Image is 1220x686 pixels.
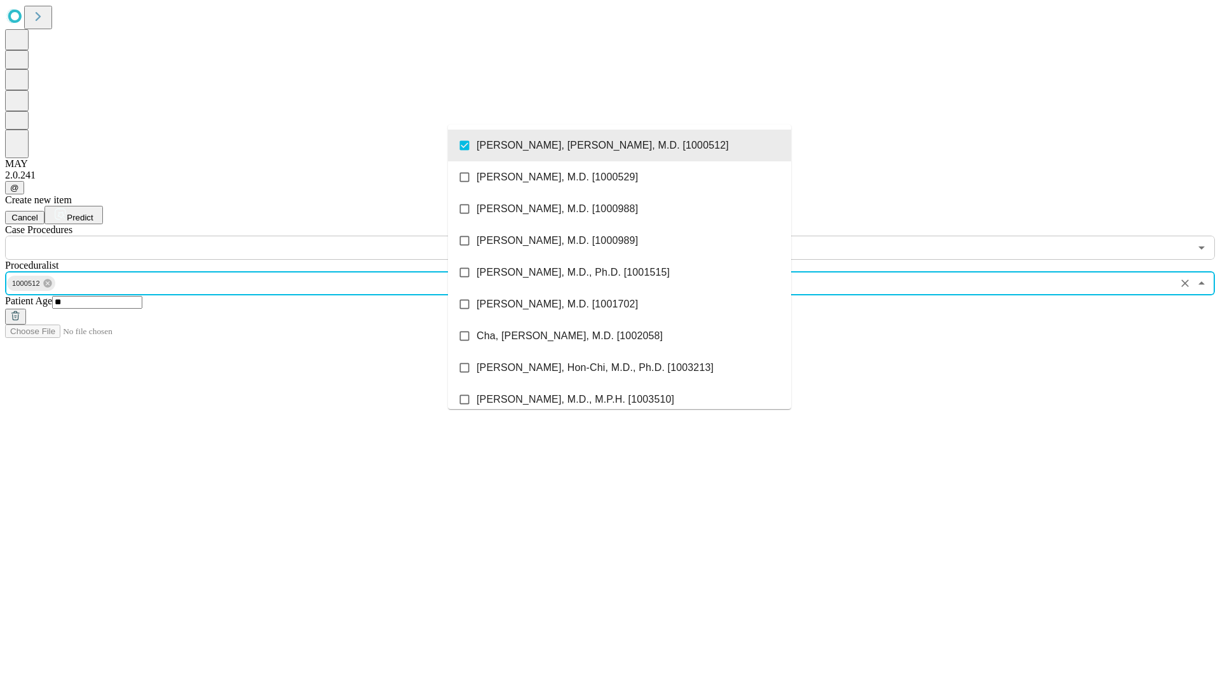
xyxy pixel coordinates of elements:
[477,360,714,375] span: [PERSON_NAME], Hon-Chi, M.D., Ph.D. [1003213]
[67,213,93,222] span: Predict
[477,328,663,344] span: Cha, [PERSON_NAME], M.D. [1002058]
[7,276,45,291] span: 1000512
[5,170,1215,181] div: 2.0.241
[44,206,103,224] button: Predict
[477,392,674,407] span: [PERSON_NAME], M.D., M.P.H. [1003510]
[477,297,638,312] span: [PERSON_NAME], M.D. [1001702]
[5,224,72,235] span: Scheduled Procedure
[5,181,24,194] button: @
[477,201,638,217] span: [PERSON_NAME], M.D. [1000988]
[11,213,38,222] span: Cancel
[477,170,638,185] span: [PERSON_NAME], M.D. [1000529]
[5,211,44,224] button: Cancel
[5,158,1215,170] div: MAY
[5,260,58,271] span: Proceduralist
[477,138,729,153] span: [PERSON_NAME], [PERSON_NAME], M.D. [1000512]
[10,183,19,192] span: @
[1193,274,1210,292] button: Close
[1193,239,1210,257] button: Open
[5,295,52,306] span: Patient Age
[477,265,670,280] span: [PERSON_NAME], M.D., Ph.D. [1001515]
[5,194,72,205] span: Create new item
[1176,274,1194,292] button: Clear
[7,276,55,291] div: 1000512
[477,233,638,248] span: [PERSON_NAME], M.D. [1000989]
